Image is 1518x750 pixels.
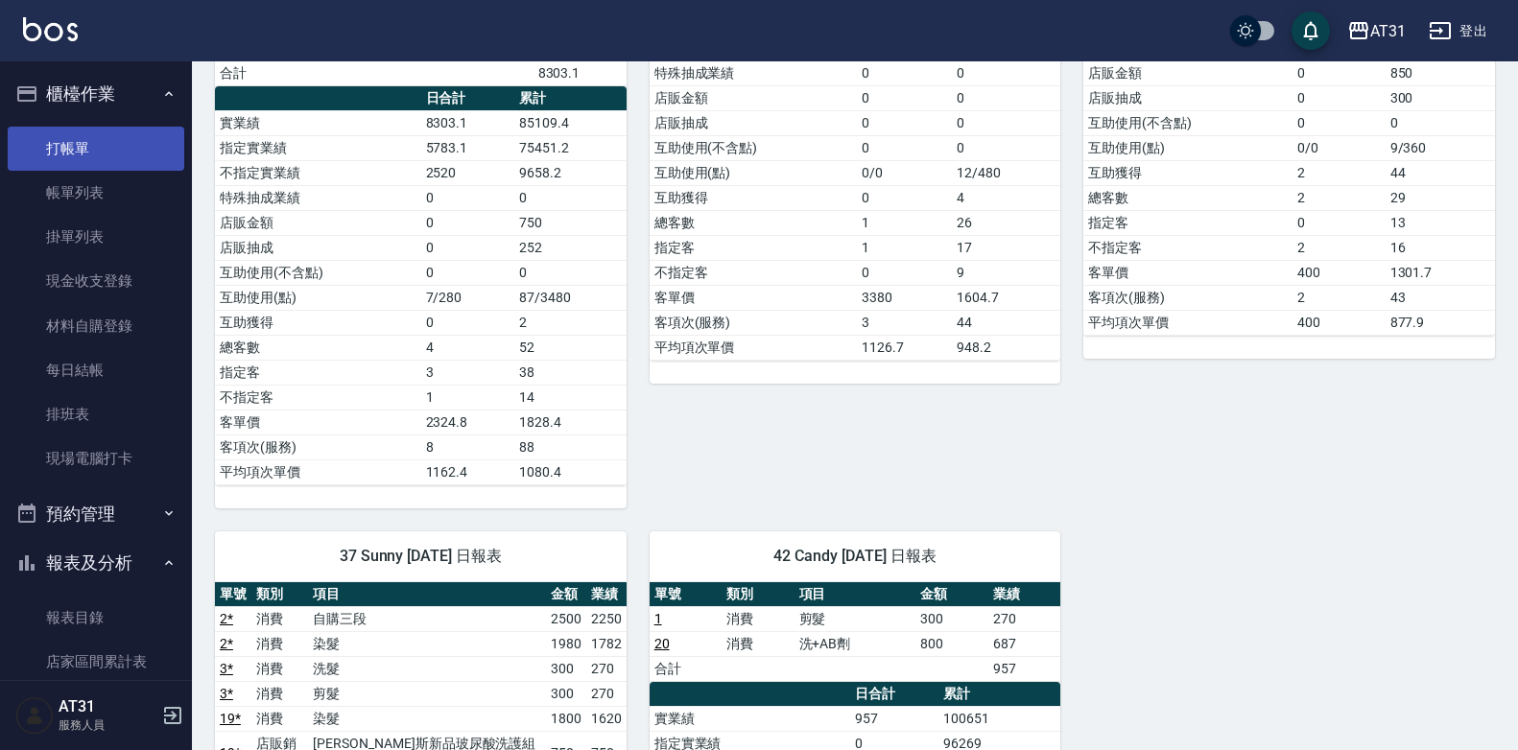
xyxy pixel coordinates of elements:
td: 948.2 [952,335,1060,360]
td: 互助使用(不含點) [1083,110,1293,135]
td: 消費 [722,606,794,631]
td: 指定實業績 [215,135,421,160]
td: 0 [421,310,515,335]
td: 1828.4 [514,410,626,434]
td: 0/0 [857,160,952,185]
td: 87/3480 [514,285,626,310]
td: 13 [1386,210,1495,235]
td: 8303.1 [421,110,515,135]
td: 0 [421,185,515,210]
td: 877.9 [1386,310,1495,335]
td: 44 [1386,160,1495,185]
td: 平均項次單價 [215,459,421,484]
td: 3 [421,360,515,385]
td: 客項次(服務) [650,310,857,335]
td: 0 [1386,110,1495,135]
td: 剪髮 [795,606,916,631]
td: 850 [1386,60,1495,85]
td: 2 [1293,160,1385,185]
td: 合計 [215,60,281,85]
th: 單號 [215,582,251,607]
span: 37 Sunny [DATE] 日報表 [238,547,604,566]
th: 日合計 [421,86,515,111]
td: 9/360 [1386,135,1495,160]
td: 9658.2 [514,160,626,185]
td: 0 [421,235,515,260]
td: 300 [546,681,586,706]
td: 客項次(服務) [215,434,421,459]
td: 100651 [938,706,1060,731]
table: a dense table [650,582,1061,682]
td: 0 [857,185,952,210]
td: 38 [514,360,626,385]
table: a dense table [215,86,627,485]
td: 88 [514,434,626,459]
td: 2 [1293,285,1385,310]
a: 每日結帳 [8,348,184,392]
td: 29 [1386,185,1495,210]
td: 不指定實業績 [215,160,421,185]
td: 5783.1 [421,135,515,160]
td: 3 [857,310,952,335]
td: 75451.2 [514,135,626,160]
td: 店販金額 [1083,60,1293,85]
td: 互助使用(點) [650,160,857,185]
a: 現場電腦打卡 [8,436,184,480]
td: 300 [915,606,987,631]
td: 互助使用(不含點) [650,135,857,160]
button: AT31 [1340,12,1413,51]
td: 1126.7 [857,335,952,360]
td: 1080.4 [514,459,626,484]
td: 消費 [251,706,309,731]
td: 0 [1293,210,1385,235]
td: 店販金額 [650,85,857,110]
td: 2500 [546,606,586,631]
img: Person [15,696,54,735]
td: 270 [988,606,1060,631]
td: 2 [1293,185,1385,210]
td: 0 [857,110,952,135]
th: 項目 [795,582,916,607]
td: 不指定客 [1083,235,1293,260]
td: 7/280 [421,285,515,310]
td: 400 [1293,310,1385,335]
td: 0 [1293,85,1385,110]
td: 互助獲得 [215,310,421,335]
button: save [1292,12,1330,50]
td: 消費 [251,606,309,631]
td: 4 [952,185,1060,210]
td: 3380 [857,285,952,310]
td: 指定客 [1083,210,1293,235]
td: 0/0 [1293,135,1385,160]
td: 客項次(服務) [1083,285,1293,310]
td: 52 [514,335,626,360]
td: 0 [952,110,1060,135]
td: 0 [514,260,626,285]
td: 687 [988,631,1060,656]
th: 業績 [586,582,627,607]
td: 2250 [586,606,627,631]
td: 平均項次單價 [650,335,857,360]
td: 剪髮 [308,681,546,706]
button: 預約管理 [8,489,184,539]
td: 43 [1386,285,1495,310]
p: 服務人員 [59,716,156,734]
th: 類別 [722,582,794,607]
a: 20 [654,636,670,651]
td: 14 [514,385,626,410]
td: 0 [952,135,1060,160]
div: AT31 [1370,19,1406,43]
td: 750 [514,210,626,235]
td: 平均項次單價 [1083,310,1293,335]
td: 0 [857,260,952,285]
td: 85109.4 [514,110,626,135]
td: 消費 [722,631,794,656]
td: 總客數 [1083,185,1293,210]
td: 2324.8 [421,410,515,434]
td: 270 [586,656,627,681]
td: 9 [952,260,1060,285]
td: 互助使用(點) [215,285,421,310]
a: 現金收支登錄 [8,259,184,303]
th: 類別 [251,582,309,607]
td: 互助使用(不含點) [215,260,421,285]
